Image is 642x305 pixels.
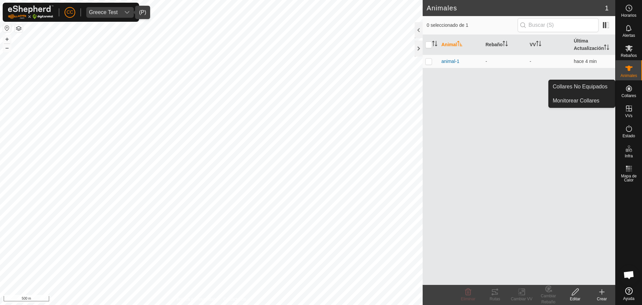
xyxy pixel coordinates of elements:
input: Buscar (S) [518,18,599,32]
span: Monitorear Collares [553,97,600,105]
a: Collares No Equipados [549,80,615,93]
span: Estado [623,134,635,138]
span: VVs [625,114,632,118]
span: Horarios [621,13,636,17]
span: Collares No Equipados [553,83,608,91]
th: Última Actualización [571,35,615,55]
span: Animales [621,74,637,78]
span: Eliminar [461,297,475,301]
button: – [3,44,11,52]
img: Logo Gallagher [8,5,53,19]
div: Greece Test [89,10,118,15]
div: Editar [562,296,588,302]
p-sorticon: Activar para ordenar [604,46,609,51]
div: dropdown trigger [120,7,134,18]
span: Rebaños [621,54,637,58]
th: Rebaño [483,35,527,55]
div: Cambiar Rebaño [535,293,562,305]
app-display-virtual-paddock-transition: - [530,59,531,64]
p-sorticon: Activar para ordenar [457,42,462,47]
th: VV [527,35,571,55]
span: CC [67,9,73,16]
button: + [3,35,11,43]
div: Open chat [619,265,639,285]
h2: Animales [427,4,605,12]
span: Infra [625,154,633,158]
a: Ayuda [616,285,642,303]
span: 1 [605,3,609,13]
p-sorticon: Activar para ordenar [503,42,508,47]
span: 14 oct 2025, 19:07 [574,59,597,64]
div: Crear [588,296,615,302]
span: animal-1 [441,58,459,65]
a: Política de Privacidad [177,296,215,302]
span: Mapa de Calor [617,174,640,182]
span: Alertas [623,33,635,37]
div: - [486,58,524,65]
span: Collares [621,94,636,98]
p-sorticon: Activar para ordenar [432,42,437,47]
a: Contáctenos [223,296,246,302]
p-sorticon: Activar para ordenar [536,42,541,47]
span: Greece Test [86,7,120,18]
th: Animal [439,35,483,55]
button: Capas del Mapa [15,24,23,32]
a: Monitorear Collares [549,94,615,107]
button: Restablecer Mapa [3,24,11,32]
span: 0 seleccionado de 1 [427,22,518,29]
span: Ayuda [623,297,635,301]
div: Cambiar VV [508,296,535,302]
div: Rutas [481,296,508,302]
